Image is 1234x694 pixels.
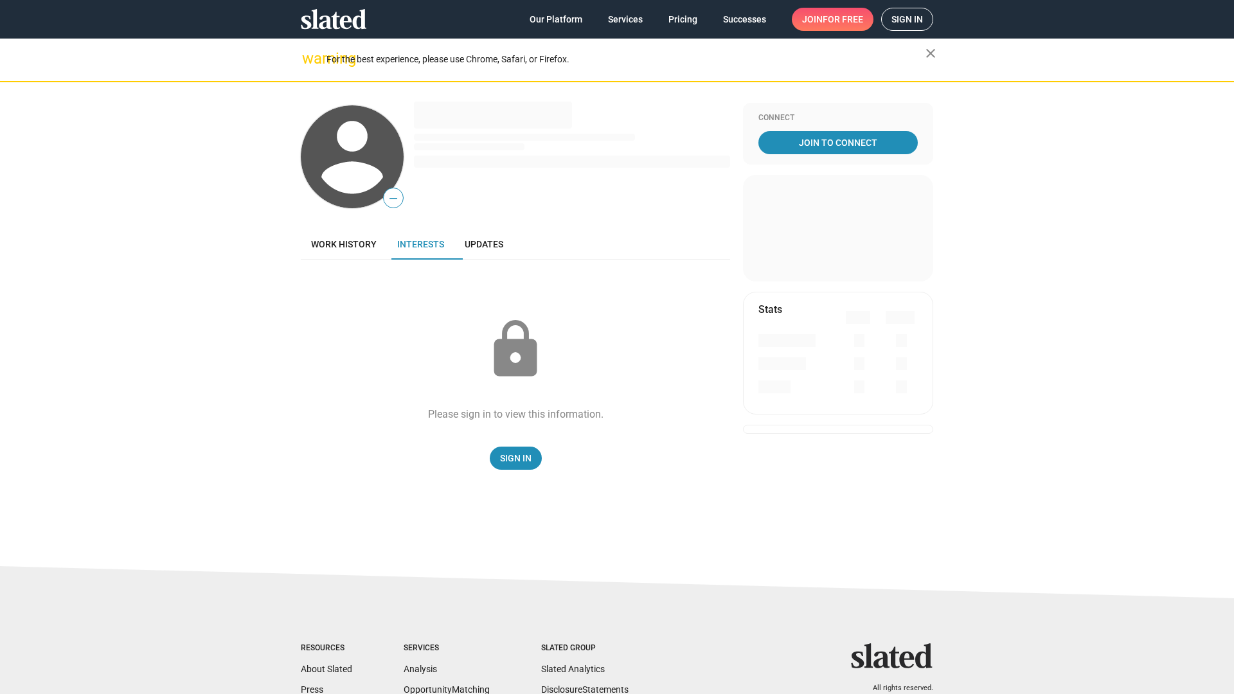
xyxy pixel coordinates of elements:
[823,8,863,31] span: for free
[792,8,873,31] a: Joinfor free
[541,643,629,654] div: Slated Group
[758,113,918,123] div: Connect
[530,8,582,31] span: Our Platform
[301,664,352,674] a: About Slated
[454,229,514,260] a: Updates
[541,664,605,674] a: Slated Analytics
[483,317,548,382] mat-icon: lock
[384,190,403,207] span: —
[465,239,503,249] span: Updates
[326,51,925,68] div: For the best experience, please use Chrome, Safari, or Firefox.
[404,643,490,654] div: Services
[802,8,863,31] span: Join
[758,303,782,316] mat-card-title: Stats
[758,131,918,154] a: Join To Connect
[301,643,352,654] div: Resources
[500,447,532,470] span: Sign In
[387,229,454,260] a: Interests
[397,239,444,249] span: Interests
[891,8,923,30] span: Sign in
[404,664,437,674] a: Analysis
[598,8,653,31] a: Services
[723,8,766,31] span: Successes
[608,8,643,31] span: Services
[668,8,697,31] span: Pricing
[923,46,938,61] mat-icon: close
[428,407,604,421] div: Please sign in to view this information.
[301,229,387,260] a: Work history
[713,8,776,31] a: Successes
[881,8,933,31] a: Sign in
[761,131,915,154] span: Join To Connect
[658,8,708,31] a: Pricing
[490,447,542,470] a: Sign In
[311,239,377,249] span: Work history
[519,8,593,31] a: Our Platform
[302,51,317,66] mat-icon: warning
